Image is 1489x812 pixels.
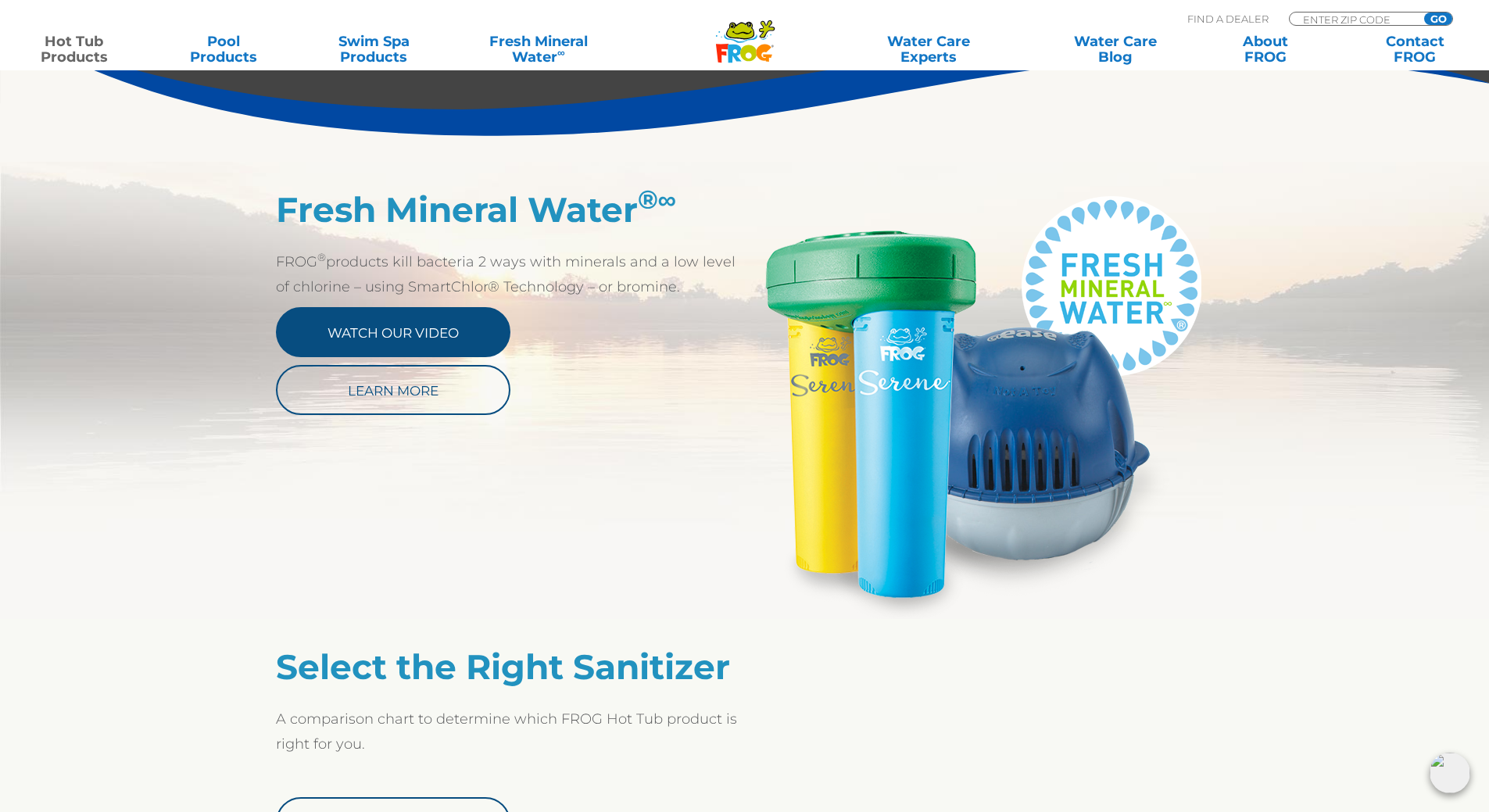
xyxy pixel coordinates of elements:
a: Water CareBlog [1057,34,1173,65]
sup: ® [638,184,677,215]
a: Learn More [276,365,510,415]
a: Swim SpaProducts [316,34,432,65]
p: Find A Dealer [1187,12,1269,26]
sup: ∞ [557,46,565,59]
a: ContactFROG [1357,34,1473,65]
em: ∞ [658,184,677,215]
input: Zip Code Form [1301,13,1407,26]
a: Watch Our Video [276,307,510,357]
h2: Select the Right Sanitizer [276,646,745,687]
p: FROG products kill bacteria 2 ways with minerals and a low level of chlorine – using SmartChlor® ... [276,249,745,299]
sup: ® [317,251,326,263]
a: Fresh MineralWater∞ [465,34,611,65]
a: Water CareExperts [834,34,1023,65]
img: openIcon [1430,753,1470,793]
a: PoolProducts [166,34,282,65]
h2: Fresh Mineral Water [276,189,745,230]
img: Serene_@ease_FMW [745,189,1214,619]
input: GO [1424,13,1452,25]
a: AboutFROG [1207,34,1323,65]
p: A comparison chart to determine which FROG Hot Tub product is right for you. [276,706,745,757]
a: Hot TubProducts [16,34,132,65]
